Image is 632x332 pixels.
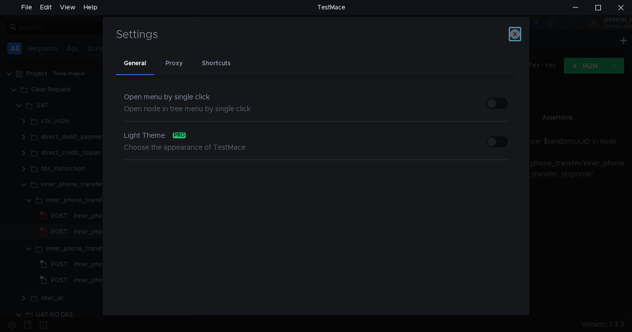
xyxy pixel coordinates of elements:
div: General [116,52,154,75]
h3: Settings [115,29,517,41]
div: Open menu by single click [124,91,251,103]
span: Choose the appearance of TestMace [124,143,245,152]
div: Proxy [158,52,191,75]
span: Light Theme [124,129,165,141]
span: Open node in tree menu by single click [124,104,251,113]
div: Shortcuts [194,52,238,75]
div: pro [173,132,186,138]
